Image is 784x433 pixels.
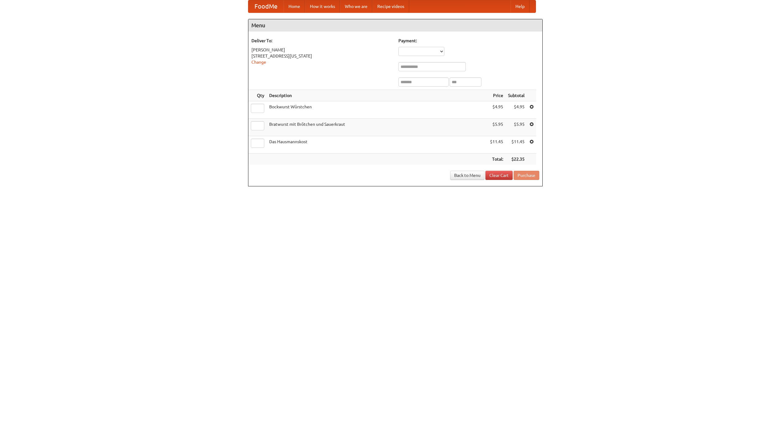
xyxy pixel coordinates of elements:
[506,119,527,136] td: $5.95
[488,90,506,101] th: Price
[305,0,340,13] a: How it works
[506,136,527,154] td: $11.45
[506,101,527,119] td: $4.95
[488,136,506,154] td: $11.45
[251,38,392,44] h5: Deliver To:
[488,154,506,165] th: Total:
[340,0,372,13] a: Who we are
[251,47,392,53] div: [PERSON_NAME]
[267,90,488,101] th: Description
[372,0,409,13] a: Recipe videos
[284,0,305,13] a: Home
[398,38,539,44] h5: Payment:
[248,0,284,13] a: FoodMe
[488,101,506,119] td: $4.95
[251,53,392,59] div: [STREET_ADDRESS][US_STATE]
[485,171,513,180] a: Clear Cart
[506,90,527,101] th: Subtotal
[267,101,488,119] td: Bockwurst Würstchen
[450,171,484,180] a: Back to Menu
[511,0,530,13] a: Help
[248,90,267,101] th: Qty
[514,171,539,180] button: Purchase
[488,119,506,136] td: $5.95
[248,19,542,32] h4: Menu
[251,60,266,65] a: Change
[267,136,488,154] td: Das Hausmannskost
[267,119,488,136] td: Bratwurst mit Brötchen und Sauerkraut
[506,154,527,165] th: $22.35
